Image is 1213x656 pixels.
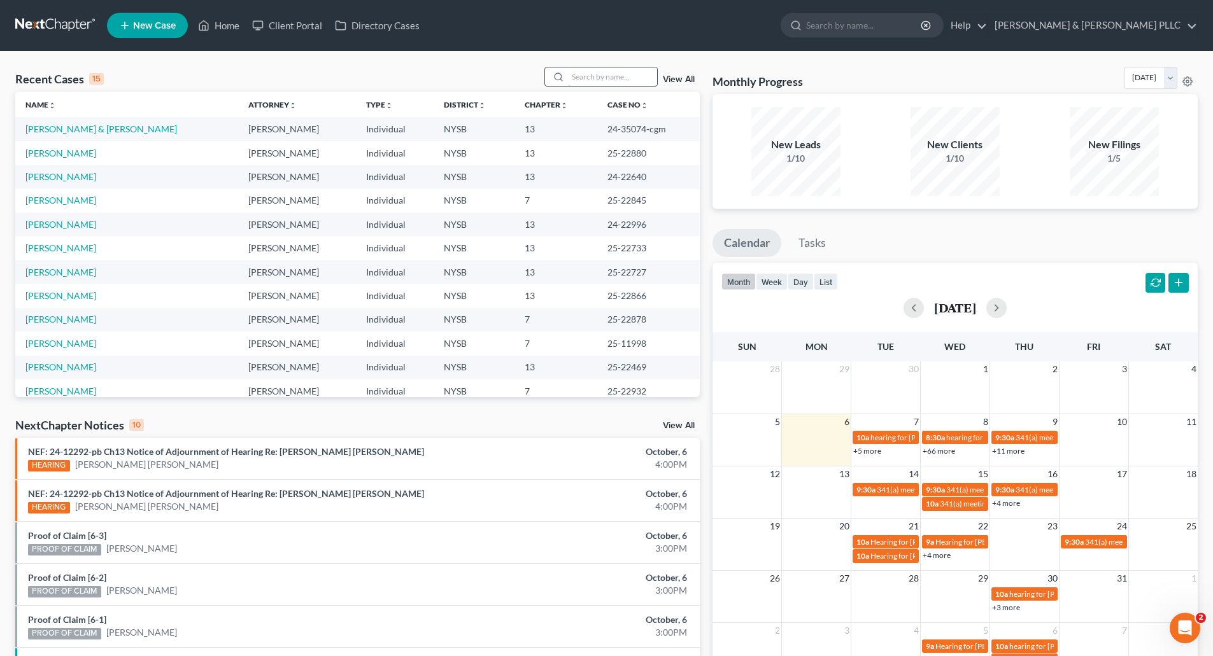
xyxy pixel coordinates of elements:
[870,433,968,442] span: hearing for [PERSON_NAME]
[992,603,1020,612] a: +3 more
[713,229,781,257] a: Calendar
[238,356,356,379] td: [PERSON_NAME]
[1121,361,1128,377] span: 3
[329,14,426,37] a: Directory Cases
[907,361,920,377] span: 30
[434,213,514,236] td: NYSB
[356,189,434,213] td: Individual
[25,361,96,372] a: [PERSON_NAME]
[877,485,1000,494] span: 341(a) meeting for [PERSON_NAME]
[356,213,434,236] td: Individual
[607,100,648,109] a: Case Nounfold_more
[476,458,687,471] div: 4:00PM
[356,331,434,355] td: Individual
[356,260,434,284] td: Individual
[476,571,687,584] div: October, 6
[1009,589,1176,599] span: hearing for [PERSON_NAME] et [PERSON_NAME]
[514,141,597,165] td: 13
[129,419,144,431] div: 10
[1196,613,1206,623] span: 2
[907,466,920,482] span: 14
[806,13,923,37] input: Search by name...
[106,542,177,555] a: [PERSON_NAME]
[788,273,814,290] button: day
[923,550,951,560] a: +4 more
[1070,137,1159,152] div: New Filings
[926,537,934,547] span: 9a
[476,529,687,542] div: October, 6
[1046,571,1059,586] span: 30
[238,189,356,213] td: [PERSON_NAME]
[995,485,1014,494] span: 9:30a
[1185,466,1198,482] span: 18
[926,641,934,651] span: 9a
[476,626,687,639] div: 3:00PM
[912,414,920,429] span: 7
[870,551,970,561] span: Hearing for [PERSON_NAME]
[751,137,841,152] div: New Leads
[769,466,781,482] span: 12
[738,341,756,352] span: Sun
[25,386,96,396] a: [PERSON_NAME]
[560,102,568,109] i: unfold_more
[514,117,597,141] td: 13
[25,267,96,277] a: [PERSON_NAME]
[597,189,700,213] td: 25-22845
[28,544,101,555] div: PROOF OF CLAIM
[25,290,96,301] a: [PERSON_NAME]
[356,356,434,379] td: Individual
[434,117,514,141] td: NYSB
[238,308,356,331] td: [PERSON_NAME]
[935,537,1035,547] span: Hearing for [PERSON_NAME]
[133,21,176,31] span: New Case
[356,379,434,403] td: Individual
[992,446,1025,456] a: +11 more
[944,341,965,352] span: Wed
[856,537,869,547] span: 10a
[597,117,700,141] td: 24-35074-cgm
[28,460,70,471] div: HEARING
[856,485,876,494] span: 9:30a
[106,584,177,597] a: [PERSON_NAME]
[1085,537,1208,547] span: 341(a) meeting for [PERSON_NAME]
[25,100,56,109] a: Nameunfold_more
[877,341,894,352] span: Tue
[568,67,657,86] input: Search by name...
[982,361,990,377] span: 1
[476,445,687,458] div: October, 6
[25,148,96,158] a: [PERSON_NAME]
[982,623,990,638] span: 5
[977,466,990,482] span: 15
[597,308,700,331] td: 25-22878
[597,356,700,379] td: 25-22469
[853,446,881,456] a: +5 more
[926,485,945,494] span: 9:30a
[944,14,987,37] a: Help
[1121,623,1128,638] span: 7
[25,195,96,206] a: [PERSON_NAME]
[434,141,514,165] td: NYSB
[769,571,781,586] span: 26
[525,100,568,109] a: Chapterunfold_more
[1190,361,1198,377] span: 4
[238,165,356,188] td: [PERSON_NAME]
[434,356,514,379] td: NYSB
[514,308,597,331] td: 7
[769,519,781,534] span: 19
[1051,414,1059,429] span: 9
[988,14,1197,37] a: [PERSON_NAME] & [PERSON_NAME] PLLC
[106,626,177,639] a: [PERSON_NAME]
[1046,519,1059,534] span: 23
[514,284,597,307] td: 13
[912,623,920,638] span: 4
[1116,466,1128,482] span: 17
[1016,433,1206,442] span: 341(a) meeting for [PERSON_NAME] & [PERSON_NAME]
[434,236,514,260] td: NYSB
[856,551,869,561] span: 10a
[838,361,851,377] span: 29
[907,519,920,534] span: 21
[870,537,970,547] span: Hearing for [PERSON_NAME]
[1116,571,1128,586] span: 31
[1116,414,1128,429] span: 10
[28,488,424,499] a: NEF: 24-12292-pb Ch13 Notice of Adjournment of Hearing Re: [PERSON_NAME] [PERSON_NAME]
